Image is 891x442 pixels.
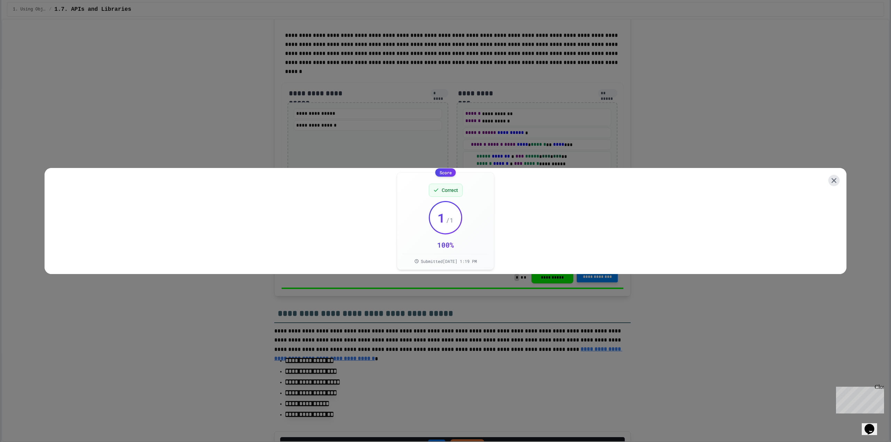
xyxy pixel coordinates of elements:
[442,187,458,194] span: Correct
[446,215,454,225] span: / 1
[435,168,456,177] div: Score
[3,3,48,44] div: Chat with us now!Close
[862,414,884,435] iframe: chat widget
[421,258,477,264] span: Submitted [DATE] 1:19 PM
[833,384,884,413] iframe: chat widget
[437,211,445,225] span: 1
[437,240,454,250] div: 100 %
